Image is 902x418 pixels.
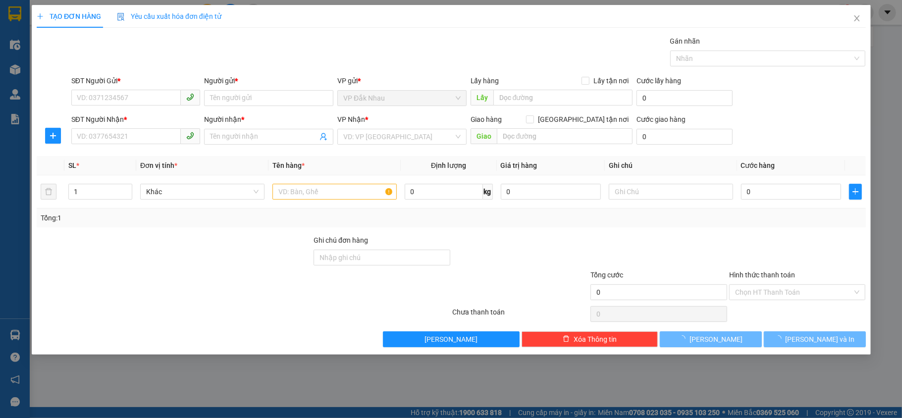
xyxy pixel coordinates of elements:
span: Cước hàng [741,161,775,169]
input: Cước lấy hàng [637,90,732,106]
span: Yêu cầu xuất hóa đơn điện tử [117,12,221,20]
span: Khác [146,184,259,199]
input: Ghi Chú [609,184,733,200]
label: Hình thức thanh toán [729,271,795,279]
input: Cước giao hàng [637,129,732,145]
div: SĐT Người Gửi [71,75,201,86]
span: loading [679,335,690,342]
span: user-add [319,133,327,141]
span: kg [482,184,492,200]
span: plus [46,132,60,140]
span: VP Nhận [337,115,365,123]
div: VP gửi [337,75,467,86]
button: plus [849,184,862,200]
input: 0 [500,184,600,200]
button: [PERSON_NAME] và In [764,331,866,347]
label: Cước lấy hàng [637,77,681,85]
label: Cước giao hàng [637,115,686,123]
span: phone [186,93,194,101]
span: plus [37,13,44,20]
div: Tổng: 1 [41,212,349,223]
span: Định lượng [431,161,466,169]
span: [PERSON_NAME] [690,334,743,345]
span: [PERSON_NAME] và In [785,334,854,345]
label: Gán nhãn [670,37,700,45]
span: Tổng cước [590,271,623,279]
button: deleteXóa Thông tin [521,331,658,347]
span: [PERSON_NAME] [424,334,478,345]
span: Lấy [470,90,493,105]
button: plus [45,128,61,144]
span: [GEOGRAPHIC_DATA] tận nơi [534,114,633,125]
div: Chưa thanh toán [451,307,589,324]
span: Tên hàng [272,161,305,169]
th: Ghi chú [605,156,737,175]
div: Người nhận [204,114,333,125]
span: phone [186,132,194,140]
input: Dọc đường [496,128,633,144]
span: close [852,14,860,22]
span: loading [774,335,785,342]
img: icon [117,13,125,21]
span: TẠO ĐƠN HÀNG [37,12,101,20]
span: Lấy hàng [470,77,499,85]
span: delete [563,335,570,343]
button: [PERSON_NAME] [660,331,762,347]
span: plus [849,188,861,196]
button: delete [41,184,56,200]
span: Lấy tận nơi [589,75,633,86]
input: VD: Bàn, Ghế [272,184,397,200]
label: Ghi chú đơn hàng [314,236,368,244]
span: VP Đắk Nhau [343,91,461,105]
span: SL [68,161,76,169]
span: Đơn vị tính [140,161,177,169]
button: Close [843,5,870,33]
input: Ghi chú đơn hàng [314,250,450,265]
span: Giao hàng [470,115,502,123]
button: [PERSON_NAME] [383,331,520,347]
div: SĐT Người Nhận [71,114,201,125]
div: Người gửi [204,75,333,86]
span: Xóa Thông tin [574,334,617,345]
span: Giao [470,128,496,144]
input: Dọc đường [493,90,633,105]
span: Giá trị hàng [500,161,537,169]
